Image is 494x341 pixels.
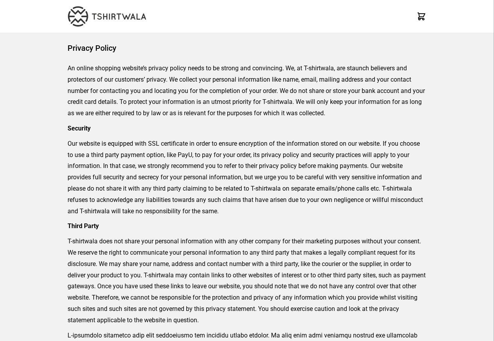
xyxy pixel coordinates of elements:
[68,222,99,230] strong: Third Party
[68,138,426,217] p: Our website is equipped with SSL certificate in order to ensure encryption of the information sto...
[68,43,426,54] h1: Privacy Policy
[68,6,146,27] img: TW-LOGO-400-104.png
[68,236,426,326] p: T-shirtwala does not share your personal information with any other company for their marketing p...
[68,125,91,132] strong: Security
[68,63,426,119] p: An online shopping website’s privacy policy needs to be strong and convincing. We, at T-shirtwala...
